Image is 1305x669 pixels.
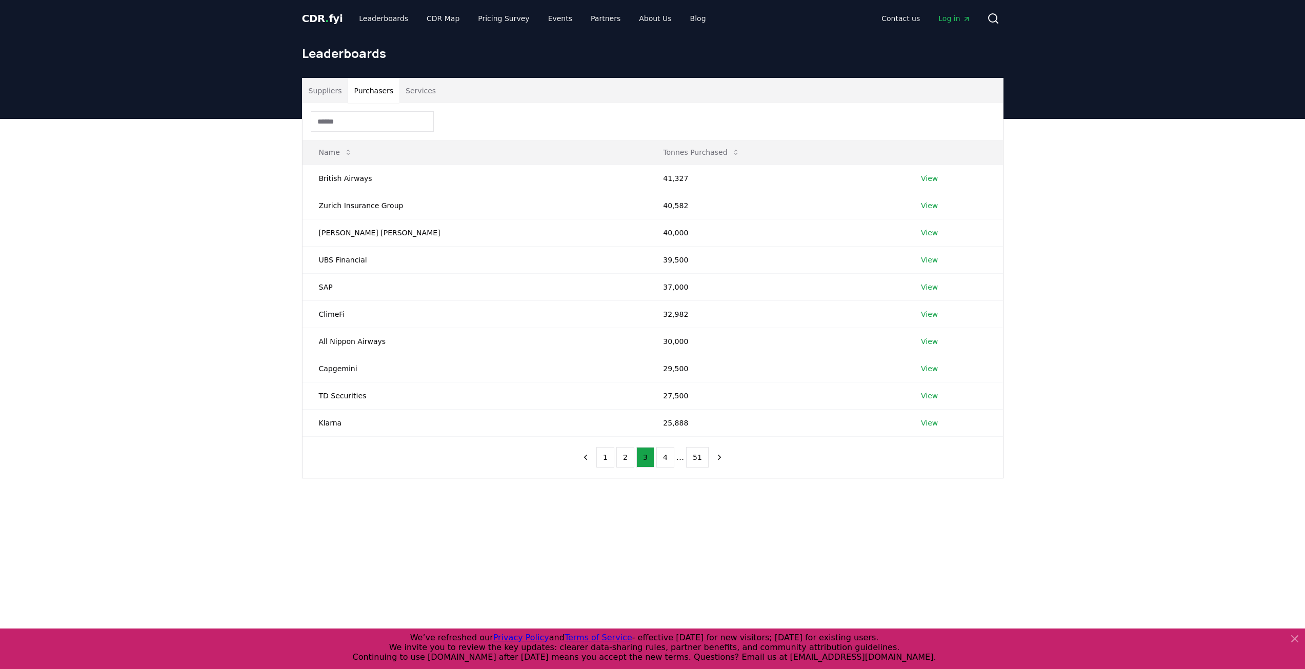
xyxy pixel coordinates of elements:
[303,355,647,382] td: Capgemini
[302,45,1003,62] h1: Leaderboards
[647,192,905,219] td: 40,582
[303,300,647,328] td: ClimeFi
[647,246,905,273] td: 39,500
[921,309,938,319] a: View
[351,9,416,28] a: Leaderboards
[921,228,938,238] a: View
[311,142,360,163] button: Name
[873,9,978,28] nav: Main
[303,246,647,273] td: UBS Financial
[303,192,647,219] td: Zurich Insurance Group
[596,447,614,468] button: 1
[921,200,938,211] a: View
[711,447,728,468] button: next page
[302,11,343,26] a: CDR.fyi
[873,9,928,28] a: Contact us
[682,9,714,28] a: Blog
[325,12,329,25] span: .
[418,9,468,28] a: CDR Map
[921,391,938,401] a: View
[303,78,348,103] button: Suppliers
[303,328,647,355] td: All Nippon Airways
[647,273,905,300] td: 37,000
[303,273,647,300] td: SAP
[647,300,905,328] td: 32,982
[938,13,970,24] span: Log in
[921,173,938,184] a: View
[351,9,714,28] nav: Main
[930,9,978,28] a: Log in
[655,142,748,163] button: Tonnes Purchased
[921,418,938,428] a: View
[647,355,905,382] td: 29,500
[676,451,684,463] li: ...
[616,447,634,468] button: 2
[303,382,647,409] td: TD Securities
[921,255,938,265] a: View
[921,282,938,292] a: View
[921,363,938,374] a: View
[921,336,938,347] a: View
[686,447,709,468] button: 51
[647,219,905,246] td: 40,000
[577,447,594,468] button: previous page
[302,12,343,25] span: CDR fyi
[636,447,654,468] button: 3
[303,409,647,436] td: Klarna
[348,78,399,103] button: Purchasers
[647,409,905,436] td: 25,888
[631,9,679,28] a: About Us
[540,9,580,28] a: Events
[647,382,905,409] td: 27,500
[656,447,674,468] button: 4
[647,165,905,192] td: 41,327
[470,9,537,28] a: Pricing Survey
[399,78,442,103] button: Services
[303,219,647,246] td: [PERSON_NAME] [PERSON_NAME]
[583,9,629,28] a: Partners
[647,328,905,355] td: 30,000
[303,165,647,192] td: British Airways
